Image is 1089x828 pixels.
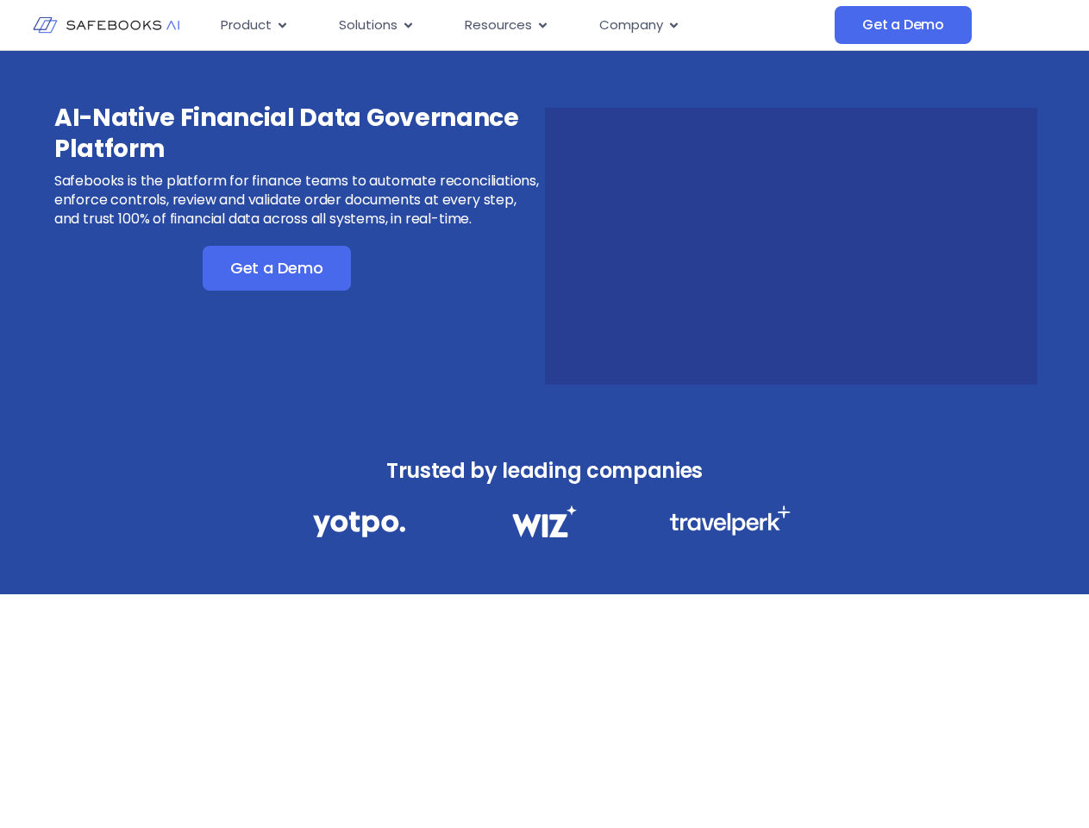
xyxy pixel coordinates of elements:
img: Financial Data Governance 1 [313,505,405,543]
span: Solutions [339,16,397,35]
nav: Menu [207,9,835,42]
span: Resources [465,16,532,35]
img: Financial Data Governance 2 [504,505,585,537]
h3: AI-Native Financial Data Governance Platform [54,103,542,165]
div: Menu Toggle [207,9,835,42]
p: Safebooks is the platform for finance teams to automate reconciliations, enforce controls, review... [54,172,542,229]
span: Company [599,16,663,35]
a: Get a Demo [835,6,972,44]
img: Financial Data Governance 3 [669,505,791,536]
span: Get a Demo [862,16,944,34]
span: Product [221,16,272,35]
span: Get a Demo [230,260,323,277]
a: Get a Demo [203,246,351,291]
h3: Trusted by leading companies [275,454,815,488]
